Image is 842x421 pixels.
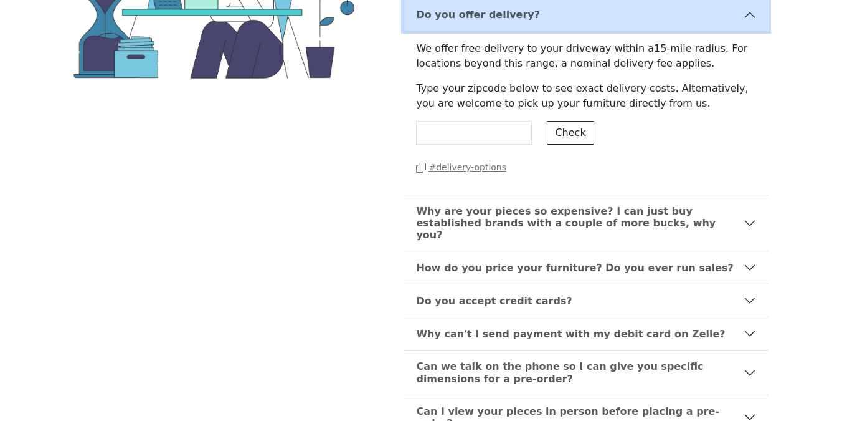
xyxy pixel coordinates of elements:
button: Do you accept credit cards? [404,284,769,317]
button: Can we talk on the phone so I can give you specific dimensions for a pre-order? [404,351,769,394]
button: Why can't I send payment with my debit card on Zelle? [404,317,769,350]
b: Why can't I send payment with my debit card on Zelle? [416,328,725,340]
button: How do you price your furniture? Do you ever run sales? [404,251,769,284]
b: How do you price your furniture? Do you ever run sales? [416,262,733,274]
button: Check [547,121,594,145]
small: # delivery-options [416,162,506,172]
p: Type your zipcode below to see exact delivery costs. Alternatively, you are welcome to pick up yo... [416,81,756,111]
b: Can we talk on the phone so I can give you specific dimensions for a pre-order? [416,361,744,384]
b: Why are your pieces so expensive? I can just buy established brands with a couple of more bucks, ... [416,205,744,241]
b: Do you offer delivery? [416,9,540,21]
b: Do you accept credit cards? [416,295,572,307]
a: #delivery-options [416,161,506,173]
p: We offer free delivery to your driveway within a 15 -mile radius. For locations beyond this range... [416,41,756,71]
button: Why are your pieces so expensive? I can just buy established brands with a couple of more bucks, ... [404,195,769,251]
